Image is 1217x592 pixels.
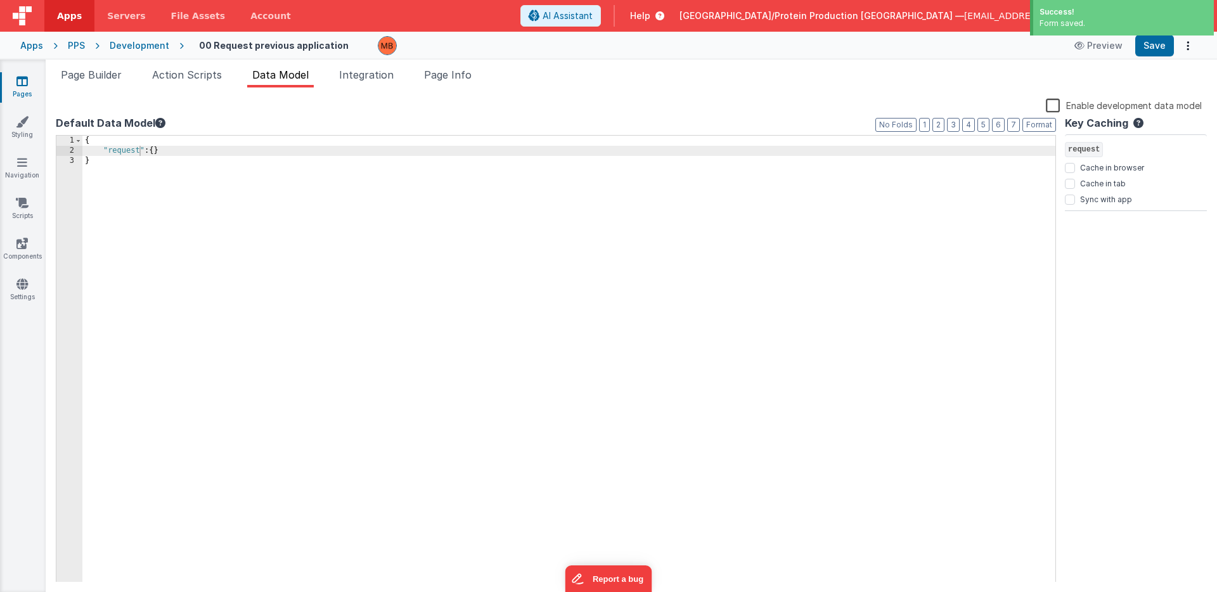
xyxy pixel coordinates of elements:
div: Development [110,39,169,52]
span: [GEOGRAPHIC_DATA]/Protein Production [GEOGRAPHIC_DATA] — [679,10,964,22]
span: request [1065,142,1103,157]
label: Cache in tab [1080,176,1126,189]
div: Form saved. [1040,18,1207,29]
span: Apps [57,10,82,22]
button: Preview [1067,35,1130,56]
iframe: Marker.io feedback button [565,565,652,592]
button: 4 [962,118,975,132]
button: AI Assistant [520,5,601,27]
span: [EMAIL_ADDRESS][PERSON_NAME][DOMAIN_NAME] [964,10,1193,22]
div: PPS [68,39,85,52]
img: 22b82fb008fd85684660a9cfc8b42302 [378,37,396,55]
button: 7 [1007,118,1020,132]
div: Success! [1040,6,1207,18]
span: Servers [107,10,145,22]
h4: Key Caching [1065,118,1128,129]
button: 5 [977,118,989,132]
span: Integration [339,68,394,81]
span: Page Info [424,68,472,81]
span: File Assets [171,10,226,22]
div: 1 [56,136,82,146]
div: 3 [56,156,82,166]
label: Sync with app [1080,192,1132,205]
button: [GEOGRAPHIC_DATA]/Protein Production [GEOGRAPHIC_DATA] — [EMAIL_ADDRESS][PERSON_NAME][DOMAIN_NAME] [679,10,1207,22]
span: Help [630,10,650,22]
label: Enable development data model [1046,98,1202,112]
button: Save [1135,35,1174,56]
label: Cache in browser [1080,160,1144,173]
button: 2 [932,118,944,132]
div: Apps [20,39,43,52]
span: AI Assistant [543,10,593,22]
button: Options [1179,37,1197,55]
div: 2 [56,146,82,156]
span: Data Model [252,68,309,81]
span: Page Builder [61,68,122,81]
button: Format [1022,118,1056,132]
button: 1 [919,118,930,132]
h4: 00 Request previous application [199,41,349,50]
button: No Folds [875,118,917,132]
button: Default Data Model [56,115,165,131]
span: Action Scripts [152,68,222,81]
button: 6 [992,118,1005,132]
button: 3 [947,118,960,132]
